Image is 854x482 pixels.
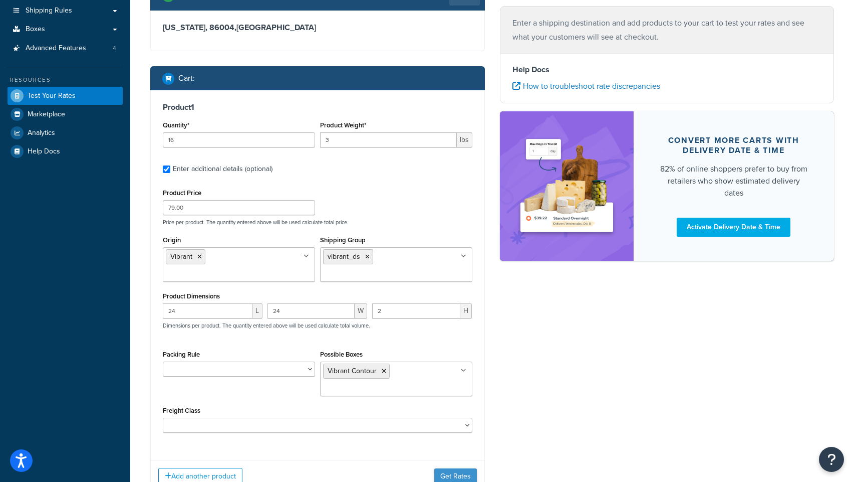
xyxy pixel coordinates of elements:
h2: Cart : [178,74,195,83]
a: Boxes [8,20,123,39]
h3: Product 1 [163,102,472,112]
a: Advanced Features4 [8,39,123,58]
a: Analytics [8,124,123,142]
span: Test Your Rates [28,92,76,100]
li: Advanced Features [8,39,123,58]
span: Marketplace [28,110,65,119]
span: lbs [457,132,472,147]
span: L [252,303,262,318]
span: Vibrant [170,251,192,262]
label: Product Price [163,189,201,197]
span: H [460,303,472,318]
span: Boxes [26,25,45,34]
img: feature-image-ddt-36eae7f7280da8017bfb280eaccd9c446f90b1fe08728e4019434db127062ab4.png [515,126,619,246]
span: Help Docs [28,147,60,156]
p: Enter a shipping destination and add products to your cart to test your rates and see what your c... [512,16,822,44]
span: 4 [113,44,116,53]
div: Resources [8,76,123,84]
div: 82% of online shoppers prefer to buy from retailers who show estimated delivery dates [658,163,810,199]
label: Product Weight* [320,121,366,129]
span: W [355,303,367,318]
label: Freight Class [163,407,200,414]
a: Activate Delivery Date & Time [677,218,790,237]
a: Marketplace [8,105,123,123]
a: Test Your Rates [8,87,123,105]
span: Advanced Features [26,44,86,53]
label: Origin [163,236,181,244]
p: Price per product. The quantity entered above will be used calculate total price. [160,219,475,226]
label: Possible Boxes [320,351,363,358]
button: Open Resource Center [819,447,844,472]
span: vibrant_ds [328,251,360,262]
p: Dimensions per product. The quantity entered above will be used calculate total volume. [160,322,370,329]
label: Packing Rule [163,351,200,358]
span: Vibrant Contour [328,366,377,376]
span: Shipping Rules [26,7,72,15]
div: Enter additional details (optional) [173,162,272,176]
input: Enter additional details (optional) [163,166,170,173]
a: Shipping Rules [8,2,123,20]
a: Help Docs [8,142,123,160]
label: Shipping Group [320,236,366,244]
label: Product Dimensions [163,292,220,300]
input: 0.0 [163,132,315,147]
a: How to troubleshoot rate discrepancies [512,80,660,92]
span: Analytics [28,129,55,137]
input: 0.00 [320,132,457,147]
h3: [US_STATE], 86004 , [GEOGRAPHIC_DATA] [163,23,472,33]
h4: Help Docs [512,64,822,76]
div: Convert more carts with delivery date & time [658,135,810,155]
label: Quantity* [163,121,189,129]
